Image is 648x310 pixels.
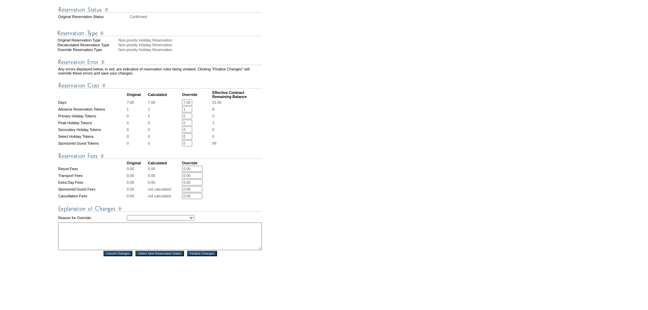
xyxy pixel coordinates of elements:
td: Peak Holiday Tokens [58,120,126,126]
td: Transport Fees [58,173,126,179]
img: Reservation Status [58,5,262,14]
td: Original [127,161,147,165]
td: Effective Contract Remaining Balance [212,91,262,99]
td: Override [182,161,212,165]
td: Original [127,91,147,99]
td: Select Holiday Tokens [58,133,126,140]
td: 0 [127,120,147,126]
div: Override Reservation Type [57,48,118,52]
td: Original Reservation Status [58,15,129,19]
td: 1 [127,106,147,112]
td: 1 [148,106,181,112]
td: Primary Holiday Tokens [58,113,126,119]
span: 99 [212,141,216,145]
td: Extra Day Fees [58,179,126,185]
input: Select New Reservation Dates [135,251,184,256]
td: 0 [127,140,147,146]
td: Confirmed [130,15,262,19]
div: Original Reservation Type [57,38,118,42]
td: 7.00 [127,99,147,105]
td: 0 [148,133,181,140]
td: Cancellation Fees [58,193,126,199]
td: 0.00 [148,166,181,172]
img: Reservation Cost [58,81,262,90]
td: 0.00 [127,186,147,192]
img: Reservation Fees [58,152,262,160]
td: 0.00 [127,193,147,199]
td: 0.00 [127,173,147,179]
td: 0.00 [127,166,147,172]
span: 8 [212,107,214,111]
td: Calculated [148,161,181,165]
img: Explanation of Changes [58,205,262,213]
input: Cancel Changes [103,251,132,256]
td: Advance Reservation Tokens [58,106,126,112]
td: 0 [127,113,147,119]
td: 0 [148,120,181,126]
span: 3 [212,121,214,125]
td: Sponsored Guest Fees [58,186,126,192]
td: 7.00 [148,99,181,105]
td: Days [58,99,126,105]
td: 0 [127,127,147,133]
td: 0.00 [127,179,147,185]
td: Secondary Holiday Tokens [58,127,126,133]
img: Reservation Errors [58,58,262,66]
div: Recalculated Reservation Type [57,43,118,47]
img: Reservation Type [57,29,262,37]
td: 0 [148,127,181,133]
td: Override [182,91,212,99]
td: not calculated [148,186,181,192]
div: Non-priority Holiday Reservation [118,48,263,52]
td: 0 [148,113,181,119]
div: Non-priority Holiday Reservation [118,38,263,42]
input: Finalize Changes [187,251,217,256]
span: 51.50 [212,100,221,104]
td: Reason for Override: [58,214,126,222]
td: Calculated [148,91,181,99]
td: 0.00 [148,179,181,185]
td: Resort Fees [58,166,126,172]
td: Any errors displayed below, in red, are indicative of reservation rules being violated. Clicking ... [58,67,262,75]
td: 0 [127,133,147,140]
td: Sponsored Guest Tokens [58,140,126,146]
span: 0 [212,114,214,118]
div: Non-priority Holiday Reservation [118,43,263,47]
td: 0.00 [148,173,181,179]
span: 0 [212,128,214,132]
span: 0 [212,134,214,138]
td: not calculated [148,193,181,199]
td: 0 [148,140,181,146]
